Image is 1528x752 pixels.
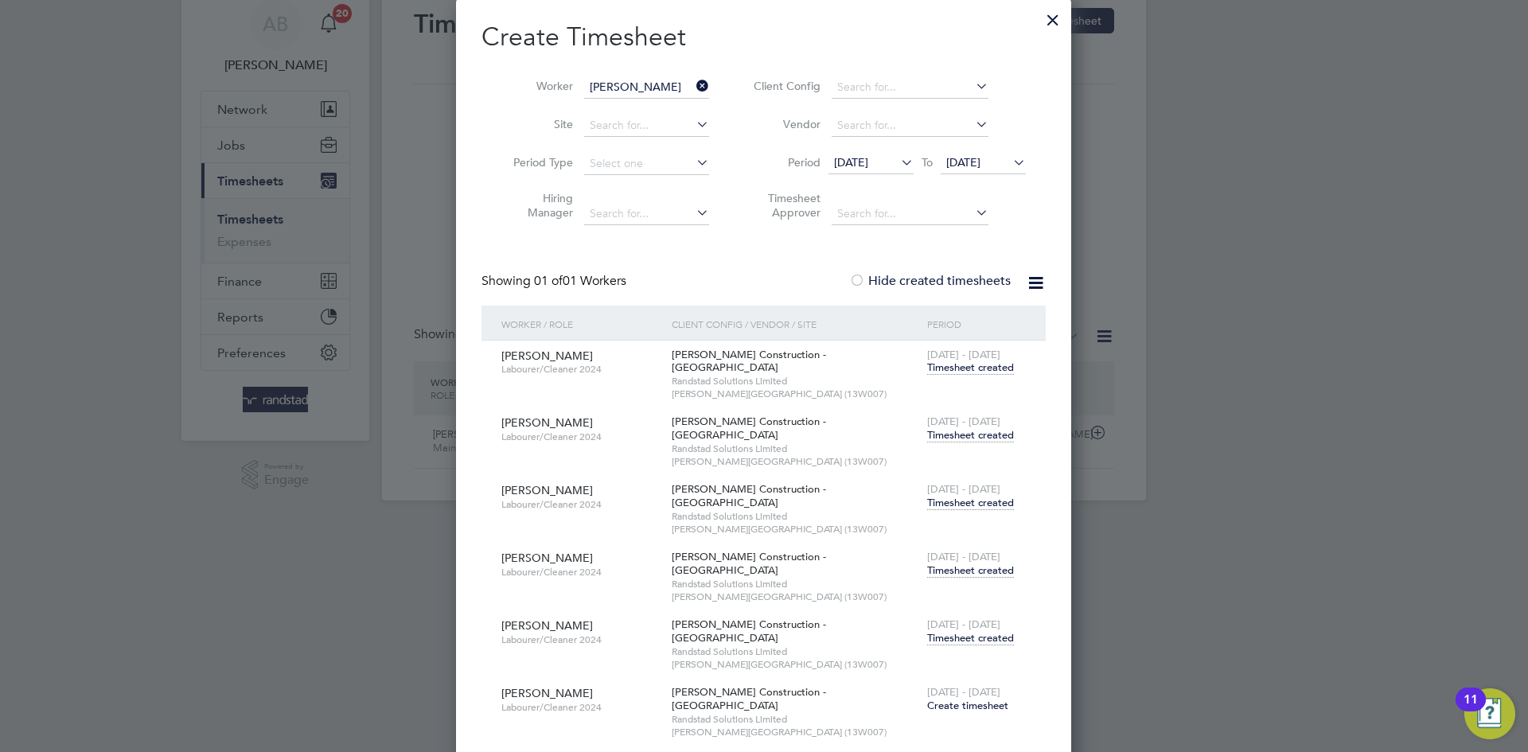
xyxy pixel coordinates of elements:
[672,442,919,455] span: Randstad Solutions Limited
[927,550,1000,563] span: [DATE] - [DATE]
[501,551,593,565] span: [PERSON_NAME]
[927,563,1014,578] span: Timesheet created
[501,349,593,363] span: [PERSON_NAME]
[927,685,1000,699] span: [DATE] - [DATE]
[672,645,919,658] span: Randstad Solutions Limited
[749,117,821,131] label: Vendor
[749,79,821,93] label: Client Config
[672,482,826,509] span: [PERSON_NAME] Construction - [GEOGRAPHIC_DATA]
[501,686,593,700] span: [PERSON_NAME]
[501,79,573,93] label: Worker
[749,191,821,220] label: Timesheet Approver
[668,306,923,342] div: Client Config / Vendor / Site
[672,590,919,603] span: [PERSON_NAME][GEOGRAPHIC_DATA] (13W007)
[923,306,1030,342] div: Period
[927,618,1000,631] span: [DATE] - [DATE]
[672,510,919,523] span: Randstad Solutions Limited
[946,155,980,169] span: [DATE]
[832,203,988,225] input: Search for...
[672,523,919,536] span: [PERSON_NAME][GEOGRAPHIC_DATA] (13W007)
[927,496,1014,510] span: Timesheet created
[584,203,709,225] input: Search for...
[481,21,1046,54] h2: Create Timesheet
[501,483,593,497] span: [PERSON_NAME]
[834,155,868,169] span: [DATE]
[927,482,1000,496] span: [DATE] - [DATE]
[501,191,573,220] label: Hiring Manager
[501,117,573,131] label: Site
[497,306,668,342] div: Worker / Role
[672,658,919,671] span: [PERSON_NAME][GEOGRAPHIC_DATA] (13W007)
[832,76,988,99] input: Search for...
[672,415,826,442] span: [PERSON_NAME] Construction - [GEOGRAPHIC_DATA]
[672,550,826,577] span: [PERSON_NAME] Construction - [GEOGRAPHIC_DATA]
[927,415,1000,428] span: [DATE] - [DATE]
[584,76,709,99] input: Search for...
[501,363,660,376] span: Labourer/Cleaner 2024
[534,273,563,289] span: 01 of
[584,153,709,175] input: Select one
[501,415,593,430] span: [PERSON_NAME]
[927,360,1014,375] span: Timesheet created
[501,633,660,646] span: Labourer/Cleaner 2024
[481,273,630,290] div: Showing
[832,115,988,137] input: Search for...
[534,273,626,289] span: 01 Workers
[849,273,1011,289] label: Hide created timesheets
[1464,699,1478,720] div: 11
[927,428,1014,442] span: Timesheet created
[501,431,660,443] span: Labourer/Cleaner 2024
[672,388,919,400] span: [PERSON_NAME][GEOGRAPHIC_DATA] (13W007)
[501,155,573,169] label: Period Type
[501,498,660,511] span: Labourer/Cleaner 2024
[672,726,919,738] span: [PERSON_NAME][GEOGRAPHIC_DATA] (13W007)
[672,685,826,712] span: [PERSON_NAME] Construction - [GEOGRAPHIC_DATA]
[927,348,1000,361] span: [DATE] - [DATE]
[927,631,1014,645] span: Timesheet created
[501,618,593,633] span: [PERSON_NAME]
[584,115,709,137] input: Search for...
[501,566,660,579] span: Labourer/Cleaner 2024
[749,155,821,169] label: Period
[927,699,1008,712] span: Create timesheet
[1464,688,1515,739] button: Open Resource Center, 11 new notifications
[672,375,919,388] span: Randstad Solutions Limited
[672,455,919,468] span: [PERSON_NAME][GEOGRAPHIC_DATA] (13W007)
[672,618,826,645] span: [PERSON_NAME] Construction - [GEOGRAPHIC_DATA]
[672,713,919,726] span: Randstad Solutions Limited
[672,348,826,375] span: [PERSON_NAME] Construction - [GEOGRAPHIC_DATA]
[501,701,660,714] span: Labourer/Cleaner 2024
[672,578,919,590] span: Randstad Solutions Limited
[917,152,937,173] span: To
